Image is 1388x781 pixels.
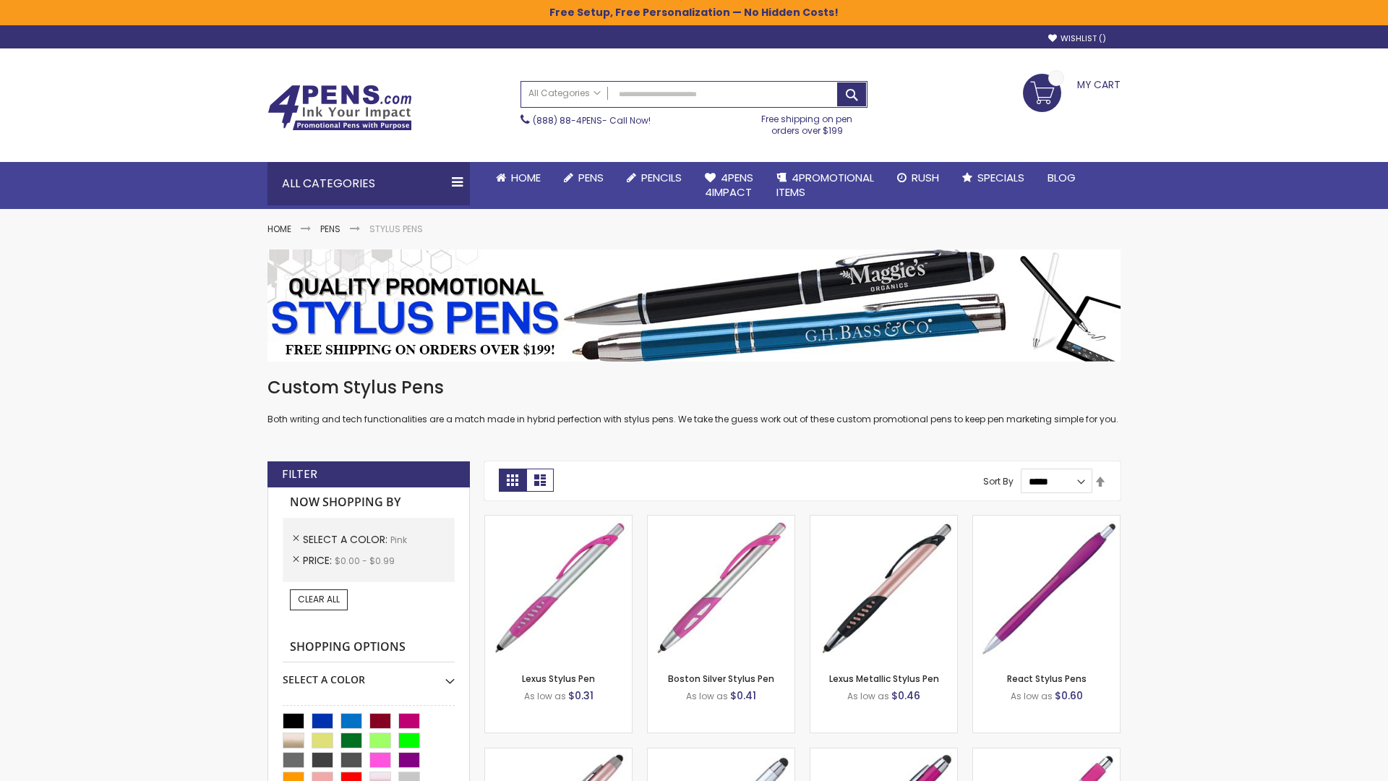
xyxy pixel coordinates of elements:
[533,114,651,127] span: - Call Now!
[668,673,774,685] a: Boston Silver Stylus Pen
[886,162,951,194] a: Rush
[810,748,957,760] a: Metallic Cool Grip Stylus Pen-Pink
[951,162,1036,194] a: Specials
[747,108,868,137] div: Free shipping on pen orders over $199
[1055,688,1083,703] span: $0.60
[973,515,1120,527] a: React Stylus Pens-Pink
[810,515,957,527] a: Lexus Metallic Stylus Pen-Pink
[267,85,412,131] img: 4Pens Custom Pens and Promotional Products
[390,534,407,546] span: Pink
[522,673,595,685] a: Lexus Stylus Pen
[499,469,526,492] strong: Grid
[973,748,1120,760] a: Pearl Element Stylus Pens-Pink
[810,516,957,662] img: Lexus Metallic Stylus Pen-Pink
[648,515,794,527] a: Boston Silver Stylus Pen-Pink
[521,82,608,106] a: All Categories
[533,114,602,127] a: (888) 88-4PENS
[290,589,348,610] a: Clear All
[267,223,291,235] a: Home
[282,466,317,482] strong: Filter
[283,662,455,687] div: Select A Color
[283,632,455,663] strong: Shopping Options
[648,516,794,662] img: Boston Silver Stylus Pen-Pink
[298,593,340,605] span: Clear All
[776,170,874,200] span: 4PROMOTIONAL ITEMS
[335,555,395,567] span: $0.00 - $0.99
[303,553,335,568] span: Price
[485,516,632,662] img: Lexus Stylus Pen-Pink
[524,690,566,702] span: As low as
[484,162,552,194] a: Home
[891,688,920,703] span: $0.46
[1007,673,1087,685] a: React Stylus Pens
[1048,33,1106,44] a: Wishlist
[1011,690,1053,702] span: As low as
[615,162,693,194] a: Pencils
[977,170,1024,185] span: Specials
[693,162,765,209] a: 4Pens4impact
[528,88,601,99] span: All Categories
[578,170,604,185] span: Pens
[267,376,1121,399] h1: Custom Stylus Pens
[485,748,632,760] a: Lory Metallic Stylus Pen-Pink
[648,748,794,760] a: Silver Cool Grip Stylus Pen-Pink
[705,170,753,200] span: 4Pens 4impact
[320,223,340,235] a: Pens
[730,688,756,703] span: $0.41
[511,170,541,185] span: Home
[1048,170,1076,185] span: Blog
[568,688,594,703] span: $0.31
[267,162,470,205] div: All Categories
[283,487,455,518] strong: Now Shopping by
[267,249,1121,362] img: Stylus Pens
[973,516,1120,662] img: React Stylus Pens-Pink
[641,170,682,185] span: Pencils
[983,475,1014,487] label: Sort By
[847,690,889,702] span: As low as
[303,532,390,547] span: Select A Color
[829,673,939,685] a: Lexus Metallic Stylus Pen
[765,162,886,209] a: 4PROMOTIONALITEMS
[369,223,423,235] strong: Stylus Pens
[686,690,728,702] span: As low as
[912,170,939,185] span: Rush
[485,515,632,527] a: Lexus Stylus Pen-Pink
[552,162,615,194] a: Pens
[267,376,1121,426] div: Both writing and tech functionalities are a match made in hybrid perfection with stylus pens. We ...
[1036,162,1087,194] a: Blog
